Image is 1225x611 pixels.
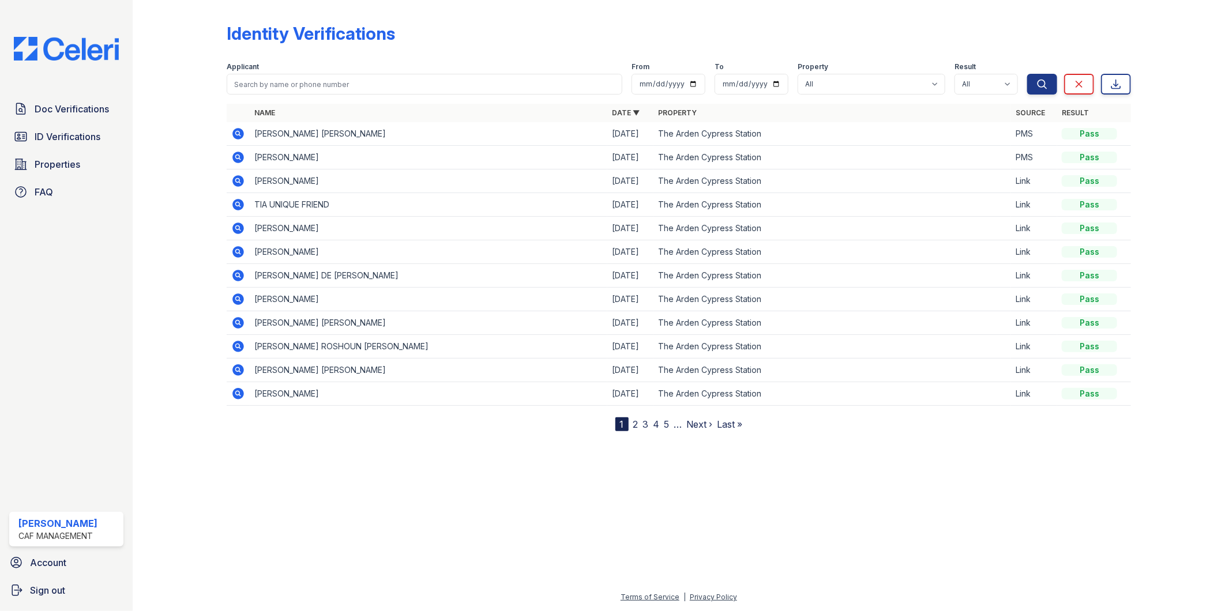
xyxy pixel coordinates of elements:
td: [PERSON_NAME] DE [PERSON_NAME] [250,264,607,288]
td: [PERSON_NAME] [250,382,607,406]
a: FAQ [9,180,123,203]
td: PMS [1011,146,1057,169]
td: The Arden Cypress Station [653,311,1011,335]
td: [DATE] [607,169,653,193]
a: 3 [643,418,649,430]
td: Link [1011,359,1057,382]
td: The Arden Cypress Station [653,288,1011,311]
td: [DATE] [607,288,653,311]
td: [PERSON_NAME] [PERSON_NAME] [250,359,607,382]
span: FAQ [35,185,53,199]
a: Account [5,551,128,574]
div: [PERSON_NAME] [18,516,97,530]
div: Pass [1062,270,1117,281]
td: [PERSON_NAME] [250,217,607,240]
span: Sign out [30,583,65,597]
span: ID Verifications [35,130,100,144]
a: 4 [653,418,660,430]
a: Result [1062,108,1089,117]
td: [DATE] [607,264,653,288]
img: CE_Logo_Blue-a8612792a0a2168367f1c8372b55b34899dd931a85d93a1a3d3e32e68fde9ad4.png [5,37,128,61]
td: Link [1011,169,1057,193]
td: Link [1011,288,1057,311]
td: The Arden Cypress Station [653,146,1011,169]
span: … [674,417,682,431]
td: [DATE] [607,382,653,406]
label: Applicant [227,62,259,71]
label: Result [955,62,976,71]
a: ID Verifications [9,125,123,148]
div: Pass [1062,341,1117,352]
td: TIA UNIQUE FRIEND [250,193,607,217]
div: 1 [615,417,629,431]
div: Pass [1062,222,1117,234]
td: [PERSON_NAME] [PERSON_NAME] [250,122,607,146]
a: Terms of Service [621,593,679,601]
label: From [632,62,649,71]
td: [DATE] [607,359,653,382]
label: Property [798,62,828,71]
td: [PERSON_NAME] [250,146,607,169]
td: [DATE] [607,217,653,240]
td: The Arden Cypress Station [653,264,1011,288]
td: [PERSON_NAME] ROSHOUN [PERSON_NAME] [250,335,607,359]
td: [DATE] [607,146,653,169]
td: The Arden Cypress Station [653,122,1011,146]
td: [DATE] [607,193,653,217]
a: Next › [687,418,713,430]
div: CAF Management [18,530,97,542]
td: [PERSON_NAME] [250,240,607,264]
div: Pass [1062,152,1117,163]
a: Property [658,108,697,117]
td: [DATE] [607,335,653,359]
div: Pass [1062,317,1117,329]
a: Properties [9,153,123,176]
td: The Arden Cypress Station [653,217,1011,240]
a: Date ▼ [612,108,640,117]
td: [PERSON_NAME] [250,288,607,311]
td: [PERSON_NAME] [PERSON_NAME] [250,311,607,335]
td: Link [1011,382,1057,406]
div: Pass [1062,199,1117,210]
td: The Arden Cypress Station [653,240,1011,264]
div: Pass [1062,175,1117,187]
div: Pass [1062,388,1117,399]
td: The Arden Cypress Station [653,169,1011,193]
a: Name [254,108,275,117]
td: PMS [1011,122,1057,146]
div: Identity Verifications [227,23,395,44]
a: Sign out [5,579,128,602]
div: Pass [1062,246,1117,258]
span: Doc Verifications [35,102,109,116]
td: The Arden Cypress Station [653,382,1011,406]
a: Privacy Policy [690,593,737,601]
div: Pass [1062,364,1117,376]
td: [PERSON_NAME] [250,169,607,193]
div: Pass [1062,293,1117,305]
td: The Arden Cypress Station [653,335,1011,359]
input: Search by name or phone number [227,74,623,95]
td: Link [1011,193,1057,217]
td: The Arden Cypress Station [653,193,1011,217]
td: [DATE] [607,240,653,264]
td: [DATE] [607,311,653,335]
a: Doc Verifications [9,97,123,120]
td: The Arden Cypress Station [653,359,1011,382]
td: [DATE] [607,122,653,146]
a: 2 [633,418,638,430]
a: Source [1016,108,1045,117]
td: Link [1011,240,1057,264]
a: 5 [664,418,670,430]
div: | [683,593,686,601]
span: Properties [35,157,80,171]
td: Link [1011,311,1057,335]
label: To [715,62,724,71]
td: Link [1011,264,1057,288]
a: Last » [717,418,743,430]
span: Account [30,556,66,569]
td: Link [1011,335,1057,359]
div: Pass [1062,128,1117,139]
td: Link [1011,217,1057,240]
